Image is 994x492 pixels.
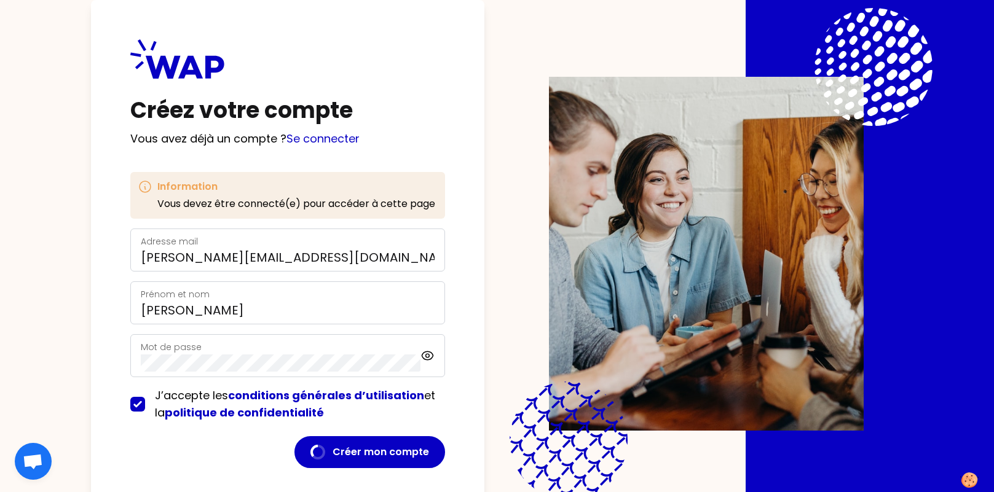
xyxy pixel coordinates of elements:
[165,405,324,420] a: politique de confidentialité
[549,77,864,431] img: Description
[294,436,445,468] button: Créer mon compte
[155,388,435,420] span: J’accepte les et la
[130,130,445,147] p: Vous avez déjà un compte ?
[228,388,424,403] a: conditions générales d’utilisation
[141,288,210,300] label: Prénom et nom
[15,443,52,480] div: Ouvrir le chat
[286,131,360,146] a: Se connecter
[130,98,445,123] h1: Créez votre compte
[141,341,202,353] label: Mot de passe
[157,179,435,194] h3: Information
[157,197,435,211] p: Vous devez être connecté(e) pour accéder à cette page
[141,235,198,248] label: Adresse mail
